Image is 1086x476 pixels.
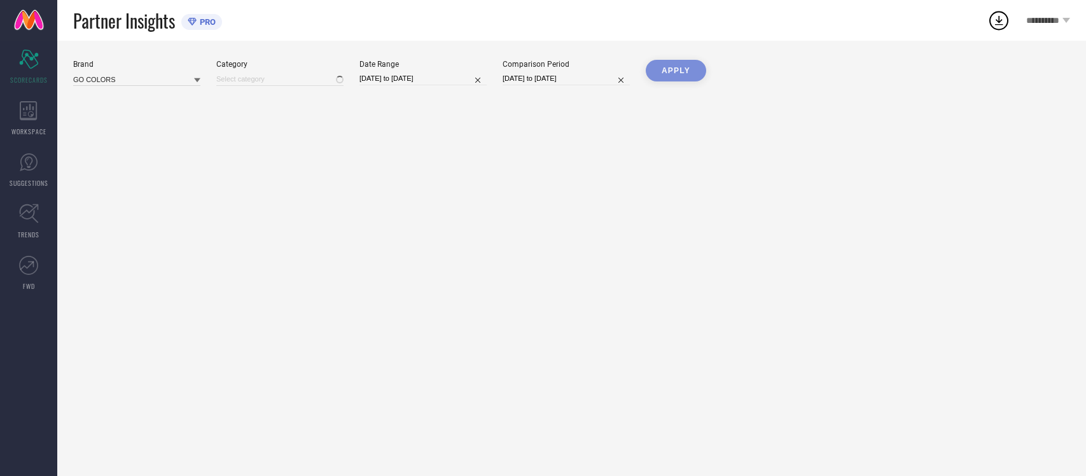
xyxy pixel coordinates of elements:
div: Open download list [987,9,1010,32]
span: PRO [197,17,216,27]
span: Partner Insights [73,8,175,34]
input: Select date range [359,72,487,85]
div: Brand [73,60,200,69]
span: SUGGESTIONS [10,178,48,188]
span: SCORECARDS [10,75,48,85]
div: Comparison Period [503,60,630,69]
div: Date Range [359,60,487,69]
span: TRENDS [18,230,39,239]
div: Category [216,60,344,69]
span: WORKSPACE [11,127,46,136]
span: FWD [23,281,35,291]
input: Select comparison period [503,72,630,85]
